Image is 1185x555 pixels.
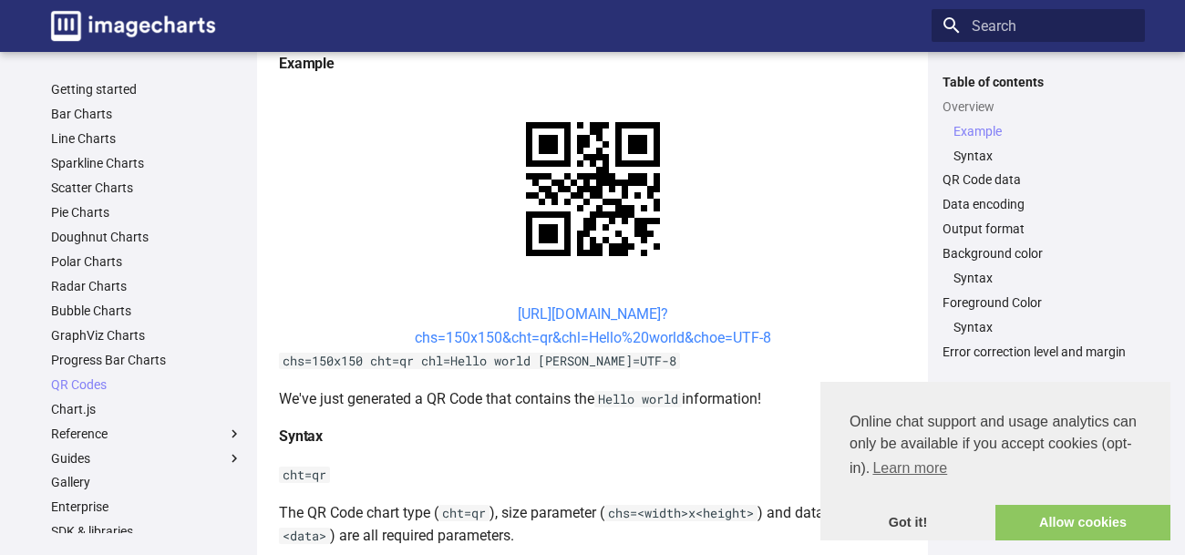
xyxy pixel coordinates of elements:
[51,253,242,270] a: Polar Charts
[279,52,906,76] h4: Example
[943,171,1134,188] a: QR Code data
[438,505,489,521] code: cht=qr
[820,505,995,541] a: dismiss cookie message
[279,353,680,369] code: chs=150x150 cht=qr chl=Hello world [PERSON_NAME]=UTF-8
[51,474,242,490] a: Gallery
[51,180,242,196] a: Scatter Charts
[995,505,1170,541] a: allow cookies
[850,411,1141,482] span: Online chat support and usage analytics can only be available if you accept cookies (opt-in).
[51,81,242,98] a: Getting started
[51,376,242,393] a: QR Codes
[44,4,222,48] a: Image-Charts documentation
[932,74,1145,90] label: Table of contents
[51,523,242,540] a: SDK & libraries
[594,391,682,407] code: Hello world
[943,98,1134,115] a: Overview
[932,74,1145,361] nav: Table of contents
[279,387,906,411] p: We've just generated a QR Code that contains the information!
[953,123,1134,139] a: Example
[51,229,242,245] a: Doughnut Charts
[953,147,1134,163] a: Syntax
[415,305,771,346] a: [URL][DOMAIN_NAME]?chs=150x150&cht=qr&chl=Hello%20world&choe=UTF-8
[943,344,1134,360] a: Error correction level and margin
[51,426,242,442] label: Reference
[279,467,330,483] code: cht=qr
[820,382,1170,540] div: cookieconsent
[943,196,1134,212] a: Data encoding
[51,106,242,122] a: Bar Charts
[51,327,242,344] a: GraphViz Charts
[51,130,242,147] a: Line Charts
[953,270,1134,286] a: Syntax
[943,294,1134,311] a: Foreground Color
[51,11,215,41] img: logo
[51,204,242,221] a: Pie Charts
[51,401,242,417] a: Chart.js
[51,278,242,294] a: Radar Charts
[943,221,1134,237] a: Output format
[279,425,906,448] h4: Syntax
[494,90,692,288] img: chart
[870,455,950,482] a: learn more about cookies
[943,270,1134,286] nav: Background color
[51,498,242,515] a: Enterprise
[932,9,1145,42] input: Search
[604,505,757,521] code: chs=<width>x<height>
[953,319,1134,335] a: Syntax
[943,123,1134,164] nav: Overview
[51,352,242,368] a: Progress Bar Charts
[943,319,1134,335] nav: Foreground Color
[943,245,1134,262] a: Background color
[51,303,242,319] a: Bubble Charts
[51,155,242,171] a: Sparkline Charts
[51,449,242,466] label: Guides
[279,501,906,548] p: The QR Code chart type ( ), size parameter ( ) and data ( ) are all required parameters.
